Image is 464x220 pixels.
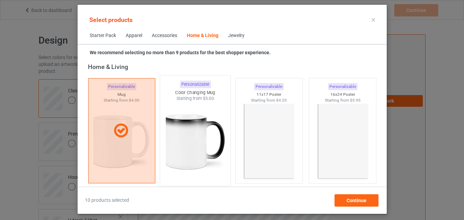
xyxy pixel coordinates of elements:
[238,103,299,180] img: regular.jpg
[163,102,227,182] img: regular.jpg
[152,32,177,39] div: Accessories
[187,32,218,39] div: Home & Living
[235,92,302,97] div: 11x17 Poster
[309,97,376,103] div: Starting from
[328,83,357,90] div: Personalizable
[235,97,302,103] div: Starting from
[334,194,378,207] div: Continue
[85,197,129,204] span: 10 products selected
[312,103,373,180] img: regular.jpg
[350,98,360,103] span: $5.95
[88,63,379,71] div: Home & Living
[90,50,271,55] strong: We recommend selecting no more than 9 products for the best shopper experience.
[89,16,133,23] span: Select products
[254,83,284,90] div: Personalizable
[203,96,214,101] span: $5.00
[276,98,287,103] span: $4.20
[160,90,230,95] div: Color Changing Mug
[126,32,142,39] div: Apparel
[228,32,245,39] div: Jewelry
[346,198,366,203] span: Continue
[85,27,121,44] span: Starter Pack
[309,92,376,97] div: 16x24 Poster
[160,96,230,102] div: Starting from
[180,81,211,89] div: Personalizable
